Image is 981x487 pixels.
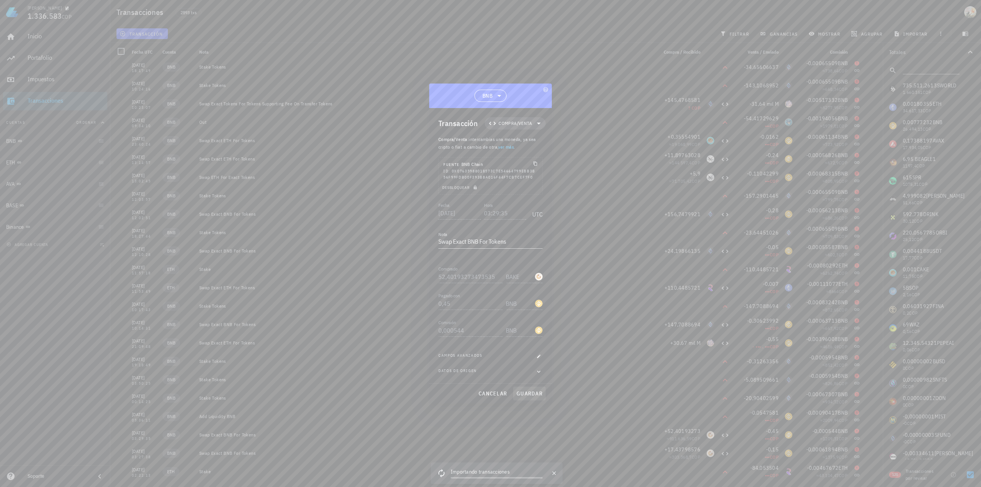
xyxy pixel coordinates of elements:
[438,136,543,151] p: :
[438,117,478,130] div: Transacción
[475,387,510,400] button: cancelar
[443,168,538,180] div: ID: 0x07635988018573c7e54664799ebb3b56f99fdb00f393b8a016f44f7cb7cef7f0
[484,202,493,208] label: Hora
[443,161,483,168] div: BNB Chain
[506,271,533,283] input: Moneda
[506,324,533,336] input: Moneda
[499,120,532,127] span: Compra/Venta
[443,162,461,167] span: Fuente:
[529,202,543,221] div: UTC
[513,387,546,400] button: guardar
[438,293,460,298] label: Pagado con
[516,390,543,397] span: guardar
[438,202,449,208] label: Fecha
[535,273,543,280] div: BAKE-icon
[439,184,482,191] button: Desbloquear
[438,136,536,150] span: intercambias una moneda, ya sea cripto o fiat a cambio de otra, .
[438,136,468,142] span: Compra/Venta
[482,92,492,100] span: BNB
[442,185,479,190] span: Desbloquear
[535,300,543,307] div: BNB-icon
[438,320,456,325] label: Comisión
[438,368,477,375] span: Datos de origen
[438,231,447,237] label: Nota
[535,326,543,334] div: BNB-icon
[506,297,533,310] input: Moneda
[451,468,543,477] div: Importando transacciones
[478,390,507,397] span: cancelar
[438,353,482,360] span: Campos avanzados
[498,144,514,150] a: ver más
[438,266,458,272] label: Comprado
